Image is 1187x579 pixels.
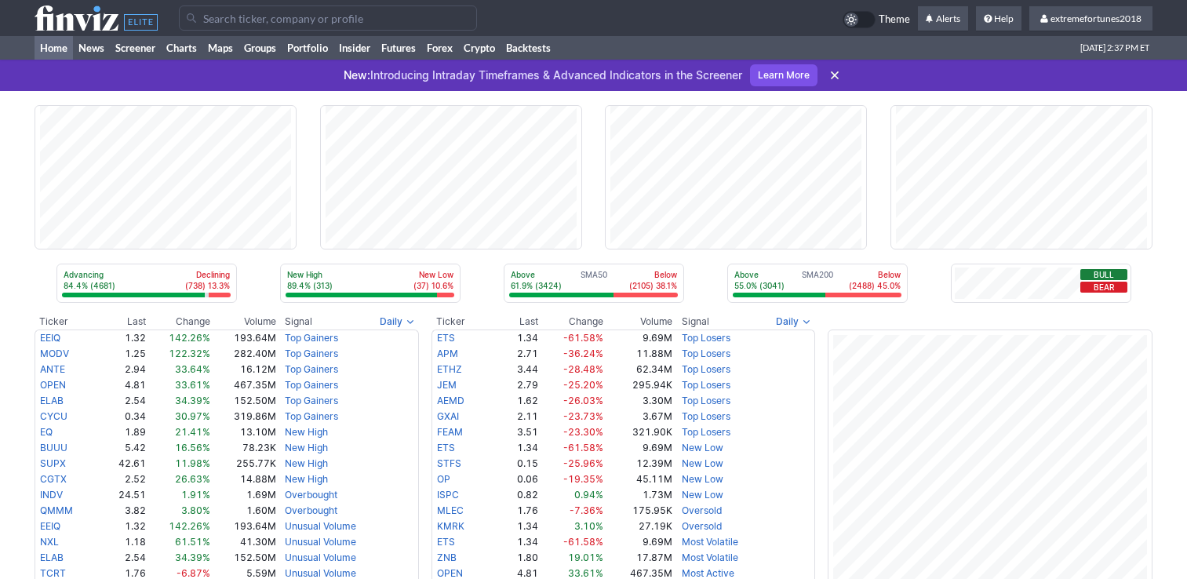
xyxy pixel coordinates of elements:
[344,68,370,82] span: New:
[604,377,673,393] td: 295.94K
[285,552,356,563] a: Unusual Volume
[604,393,673,409] td: 3.30M
[285,426,328,438] a: New High
[734,280,785,291] p: 55.0% (3041)
[682,473,723,485] a: New Low
[604,424,673,440] td: 321.90K
[285,363,338,375] a: Top Gainers
[333,36,376,60] a: Insider
[604,472,673,487] td: 45.11M
[175,442,210,453] span: 16.56%
[413,269,453,280] p: New Low
[604,330,673,346] td: 9.69M
[93,362,147,377] td: 2.94
[175,473,210,485] span: 26.63%
[682,489,723,501] a: New Low
[93,409,147,424] td: 0.34
[287,280,333,291] p: 89.4% (313)
[211,550,277,566] td: 152.50M
[175,379,210,391] span: 33.61%
[285,348,338,359] a: Top Gainers
[175,395,210,406] span: 34.39%
[682,332,730,344] a: Top Losers
[282,36,333,60] a: Portfolio
[604,503,673,519] td: 175.95K
[437,363,462,375] a: ETHZ
[175,552,210,563] span: 34.39%
[64,280,115,291] p: 84.4% (4681)
[604,519,673,534] td: 27.19K
[40,426,53,438] a: EQ
[563,426,603,438] span: -23.30%
[484,519,540,534] td: 1.34
[437,489,459,501] a: ISPC
[629,269,677,280] p: Below
[211,519,277,534] td: 193.64M
[484,472,540,487] td: 0.06
[682,426,730,438] a: Top Losers
[40,536,59,548] a: NXL
[484,330,540,346] td: 1.34
[285,315,312,328] span: Signal
[484,534,540,550] td: 1.34
[93,424,147,440] td: 1.89
[40,348,69,359] a: MODV
[437,520,464,532] a: KMRK
[40,552,64,563] a: ELAB
[185,280,230,291] p: (738) 13.3%
[879,11,910,28] span: Theme
[1050,13,1141,24] span: extremefortunes2018
[484,550,540,566] td: 1.80
[376,314,419,330] button: Signals interval
[682,457,723,469] a: New Low
[93,346,147,362] td: 1.25
[40,410,67,422] a: CYCU
[539,314,604,330] th: Change
[682,395,730,406] a: Top Losers
[574,520,603,532] span: 3.10%
[179,5,477,31] input: Search
[40,473,67,485] a: CGTX
[285,332,338,344] a: Top Gainers
[484,503,540,519] td: 1.76
[40,395,64,406] a: ELAB
[238,36,282,60] a: Groups
[380,314,402,330] span: Daily
[563,410,603,422] span: -23.73%
[437,348,458,359] a: APM
[604,409,673,424] td: 3.67M
[604,487,673,503] td: 1.73M
[1080,282,1127,293] button: Bear
[563,395,603,406] span: -26.03%
[437,473,450,485] a: OP
[175,410,210,422] span: 30.97%
[285,536,356,548] a: Unusual Volume
[93,487,147,503] td: 24.51
[285,457,328,469] a: New High
[211,424,277,440] td: 13.10M
[211,314,277,330] th: Volume
[437,504,464,516] a: MLEC
[511,280,562,291] p: 61.9% (3424)
[93,503,147,519] td: 3.82
[211,472,277,487] td: 14.88M
[682,552,738,563] a: Most Volatile
[604,346,673,362] td: 11.88M
[1029,6,1152,31] a: extremefortunes2018
[604,314,673,330] th: Volume
[437,536,455,548] a: ETS
[181,489,210,501] span: 1.91%
[211,503,277,519] td: 1.60M
[484,393,540,409] td: 1.62
[437,379,457,391] a: JEM
[682,315,709,328] span: Signal
[1080,269,1127,280] button: Bull
[734,269,785,280] p: Above
[40,504,73,516] a: QMMM
[175,363,210,375] span: 33.64%
[1080,36,1149,60] span: [DATE] 2:37 PM ET
[604,534,673,550] td: 9.69M
[40,442,67,453] a: BUUU
[437,395,464,406] a: AEMD
[563,457,603,469] span: -25.96%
